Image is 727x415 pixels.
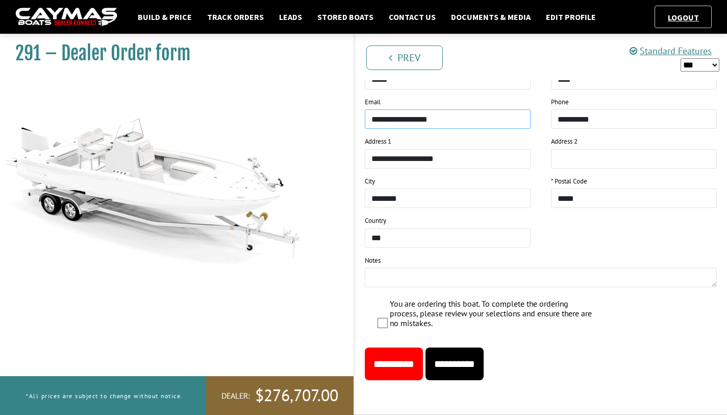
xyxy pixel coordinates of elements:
[551,176,587,187] label: * Postal Code
[365,256,381,266] label: Notes
[630,45,712,57] a: Standard Features
[551,136,578,147] label: Address 2
[221,390,250,401] span: Dealer:
[206,376,354,415] a: Dealer:$276,707.00
[255,385,338,406] span: $276,707.00
[541,10,601,24] a: Edit Profile
[15,8,117,27] img: caymas-dealer-connect-2ed40d3bc7270c1d8d7ffb4b79bf05adc795679939227970def78ec6f6c03838.gif
[274,10,307,24] a: Leads
[365,97,381,107] label: Email
[551,97,569,107] label: Phone
[446,10,536,24] a: Documents & Media
[133,10,197,24] a: Build & Price
[202,10,269,24] a: Track Orders
[15,42,328,65] h1: 291 – Dealer Order form
[365,216,386,226] label: Country
[366,45,443,70] a: Prev
[312,10,379,24] a: Stored Boats
[390,299,593,331] label: You are ordering this boat. To complete the ordering process, please review your selections and e...
[26,387,183,404] p: *All prices are subject to change without notice.
[663,12,704,22] a: Logout
[365,136,391,147] label: Address 1
[384,10,441,24] a: Contact Us
[365,176,375,187] label: City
